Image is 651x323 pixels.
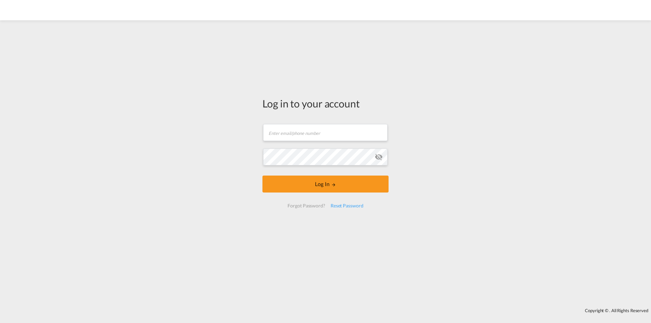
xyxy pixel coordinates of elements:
div: Forgot Password? [285,200,328,212]
div: Log in to your account [262,96,389,110]
md-icon: icon-eye-off [375,153,383,161]
button: LOGIN [262,176,389,193]
div: Reset Password [328,200,366,212]
input: Enter email/phone number [263,124,388,141]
